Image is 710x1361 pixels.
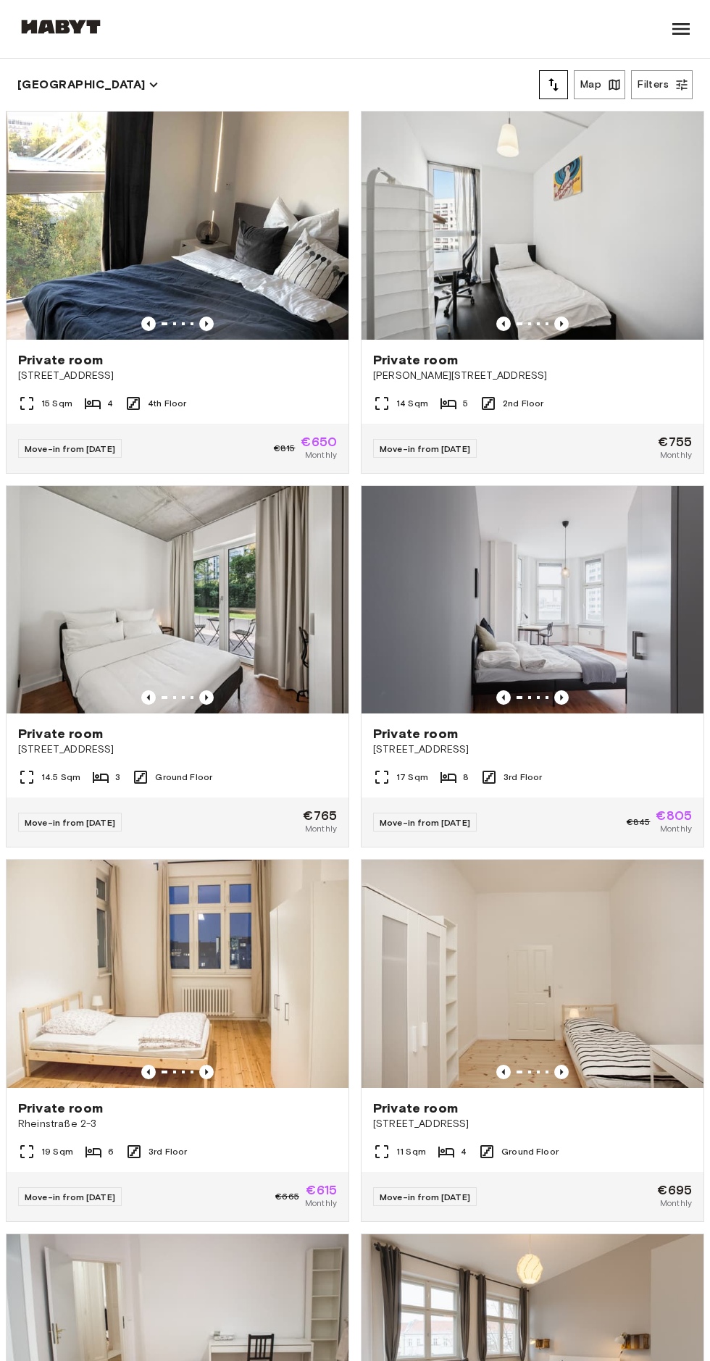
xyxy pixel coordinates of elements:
span: 8 [463,771,469,784]
span: 2nd Floor [503,397,543,410]
a: Marketing picture of unit DE-01-302-006-05Previous imagePrevious imagePrivate room[PERSON_NAME][S... [361,111,704,474]
span: 6 [108,1145,114,1158]
button: Previous image [141,317,156,331]
span: Monthly [305,822,337,835]
span: 3 [115,771,120,784]
span: [STREET_ADDRESS] [18,369,337,383]
img: Marketing picture of unit DE-01-047-05H [362,486,703,714]
span: 14.5 Sqm [41,771,80,784]
span: Move-in from [DATE] [25,817,115,828]
button: tune [539,70,568,99]
img: Marketing picture of unit DE-01-259-004-01Q [7,486,348,714]
span: 17 Sqm [396,771,428,784]
span: €695 [657,1184,692,1197]
button: Previous image [496,1065,511,1079]
span: €615 [306,1184,337,1197]
img: Habyt [17,20,104,34]
span: [STREET_ADDRESS] [18,742,337,757]
button: Previous image [496,317,511,331]
button: Previous image [199,317,214,331]
span: 3rd Floor [149,1145,187,1158]
a: Marketing picture of unit DE-01-259-004-01QPrevious imagePrevious imagePrivate room[STREET_ADDRES... [6,485,349,848]
span: 4th Floor [148,397,186,410]
span: 19 Sqm [41,1145,73,1158]
button: [GEOGRAPHIC_DATA] [17,75,159,95]
button: Previous image [199,1065,214,1079]
button: Previous image [554,690,569,705]
span: 15 Sqm [41,397,72,410]
span: €755 [658,435,692,448]
a: Marketing picture of unit DE-01-223-04MPrevious imagePrevious imagePrivate room[STREET_ADDRESS]11... [361,859,704,1222]
span: 3rd Floor [504,771,542,784]
button: Map [574,70,625,99]
button: Previous image [141,690,156,705]
span: Private room [373,351,458,369]
a: Marketing picture of unit DE-01-047-05HPrevious imagePrevious imagePrivate room[STREET_ADDRESS]17... [361,485,704,848]
span: Move-in from [DATE] [380,817,470,828]
img: Marketing picture of unit DE-01-090-02M [7,860,348,1088]
button: Filters [631,70,693,99]
span: Move-in from [DATE] [25,1192,115,1202]
span: €805 [656,809,692,822]
span: Private room [18,351,103,369]
span: [PERSON_NAME][STREET_ADDRESS] [373,369,692,383]
span: Private room [373,1100,458,1117]
span: Move-in from [DATE] [380,1192,470,1202]
button: Previous image [554,317,569,331]
span: €650 [301,435,337,448]
span: Monthly [660,1197,692,1210]
span: €665 [275,1190,299,1203]
button: Previous image [199,690,214,705]
span: Move-in from [DATE] [25,443,115,454]
button: Previous image [141,1065,156,1079]
a: Marketing picture of unit DE-01-090-02MPrevious imagePrevious imagePrivate roomRheinstraße 2-319 ... [6,859,349,1222]
a: Marketing picture of unit DE-01-002-004-04HFPrevious imagePrevious imagePrivate room[STREET_ADDRE... [6,111,349,474]
span: Private room [18,725,103,742]
span: Monthly [660,448,692,461]
button: Previous image [496,690,511,705]
span: Ground Floor [501,1145,559,1158]
span: Monthly [660,822,692,835]
span: [STREET_ADDRESS] [373,1117,692,1131]
img: Marketing picture of unit DE-01-223-04M [362,860,703,1088]
span: €845 [627,816,651,829]
span: 14 Sqm [396,397,428,410]
span: Private room [18,1100,103,1117]
span: Monthly [305,448,337,461]
span: 5 [463,397,468,410]
span: Ground Floor [155,771,212,784]
span: Private room [373,725,458,742]
span: Rheinstraße 2-3 [18,1117,337,1131]
span: 4 [107,397,113,410]
button: Previous image [554,1065,569,1079]
img: Marketing picture of unit DE-01-002-004-04HF [7,112,348,340]
span: [STREET_ADDRESS] [373,742,692,757]
img: Marketing picture of unit DE-01-302-006-05 [362,112,703,340]
span: €765 [303,809,337,822]
span: 4 [461,1145,467,1158]
span: €815 [274,442,296,455]
span: 11 Sqm [396,1145,426,1158]
span: Move-in from [DATE] [380,443,470,454]
span: Monthly [305,1197,337,1210]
